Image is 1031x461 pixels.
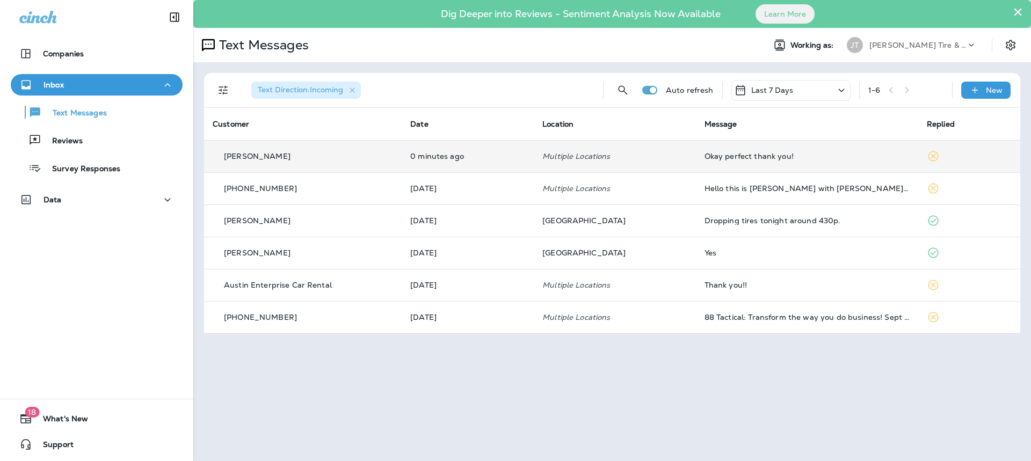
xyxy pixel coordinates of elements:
p: Last 7 Days [751,86,794,94]
button: Companies [11,43,183,64]
button: Settings [1001,35,1020,55]
div: JT [847,37,863,53]
button: Collapse Sidebar [159,6,190,28]
p: Multiple Locations [542,152,687,160]
p: Text Messages [42,108,107,119]
p: [PHONE_NUMBER] [224,313,297,321]
p: [PERSON_NAME] [224,216,291,225]
p: Data [43,195,62,204]
button: 18What's New [11,408,183,429]
span: Customer [213,119,249,129]
p: Inbox [43,81,64,89]
p: Sep 23, 2025 04:19 PM [410,248,525,257]
button: Close [1013,3,1023,20]
p: Sep 29, 2025 09:27 AM [410,152,525,160]
span: What's New [32,414,88,427]
p: Reviews [41,136,83,147]
div: Text Direction:Incoming [251,82,361,99]
div: 88 Tactical: Transform the way you do business! Sept Corporate Promo-1 FREE badge + 20% off dues.... [705,313,910,321]
p: Multiple Locations [542,184,687,193]
span: Text Direction : Incoming [258,85,343,94]
div: 1 - 6 [868,86,880,94]
p: New [986,86,1003,94]
span: [GEOGRAPHIC_DATA] [542,216,626,225]
span: Working as: [790,41,836,50]
p: Sep 22, 2025 06:32 PM [410,281,525,289]
span: Message [705,119,737,129]
p: Survey Responses [41,164,120,174]
p: [PHONE_NUMBER] [224,184,297,193]
span: [GEOGRAPHIC_DATA] [542,248,626,258]
div: Okay perfect thank you! [705,152,910,160]
button: Data [11,189,183,210]
p: Austin Enterprise Car Rental [224,281,332,289]
span: Support [32,440,74,453]
span: Date [410,119,429,129]
div: Dropping tires tonight around 430p. [705,216,910,225]
button: Inbox [11,74,183,96]
p: [PERSON_NAME] Tire & Auto [869,41,966,49]
p: Sep 24, 2025 09:02 AM [410,216,525,225]
button: Reviews [11,129,183,151]
p: Auto refresh [666,86,714,94]
button: Support [11,434,183,455]
p: Multiple Locations [542,281,687,289]
button: Text Messages [11,101,183,123]
button: Learn More [756,4,815,24]
p: Multiple Locations [542,313,687,321]
div: Thank you!! [705,281,910,289]
button: Survey Responses [11,157,183,179]
button: Search Messages [612,79,634,101]
div: Hello this is Jesse with Jensen Tire and Auto, we looked at your tire and it has 2 nails in the s... [705,184,910,193]
p: Companies [43,49,84,58]
button: Filters [213,79,234,101]
p: [PERSON_NAME] [224,248,291,257]
p: Sep 25, 2025 12:41 PM [410,184,525,193]
p: Sep 22, 2025 11:47 AM [410,313,525,321]
p: [PERSON_NAME] [224,152,291,160]
p: Text Messages [215,37,309,53]
span: Replied [927,119,955,129]
div: Yes [705,248,910,257]
span: 18 [25,407,39,418]
span: Location [542,119,573,129]
p: Dig Deeper into Reviews - Sentiment Analysis Now Available [410,12,752,16]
